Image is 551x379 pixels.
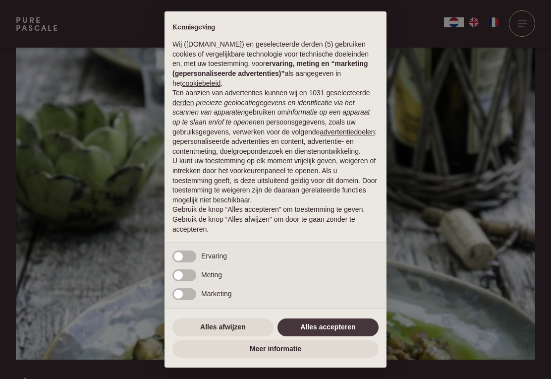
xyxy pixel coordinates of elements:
button: Meer informatie [172,340,379,358]
p: Gebruik de knop “Alles accepteren” om toestemming te geven. Gebruik de knop “Alles afwijzen” om d... [172,205,379,234]
button: Alles accepteren [277,318,379,336]
a: cookiebeleid [182,79,220,87]
span: Ervaring [201,252,227,260]
button: advertentiedoelen [320,127,375,137]
em: informatie op een apparaat op te slaan en/of te openen [172,108,370,126]
em: precieze geolocatiegegevens en identificatie via het scannen van apparaten [172,99,354,117]
p: U kunt uw toestemming op elk moment vrijelijk geven, weigeren of intrekken door het voorkeurenpan... [172,156,379,205]
h2: Kennisgeving [172,23,379,32]
span: Marketing [201,290,231,298]
p: Ten aanzien van advertenties kunnen wij en 1031 geselecteerde gebruiken om en persoonsgegevens, z... [172,88,379,156]
span: Meting [201,271,222,279]
p: Wij ([DOMAIN_NAME]) en geselecteerde derden (5) gebruiken cookies of vergelijkbare technologie vo... [172,40,379,88]
button: Alles afwijzen [172,318,274,336]
button: derden [172,98,194,108]
strong: ervaring, meting en “marketing (gepersonaliseerde advertenties)” [172,60,368,77]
